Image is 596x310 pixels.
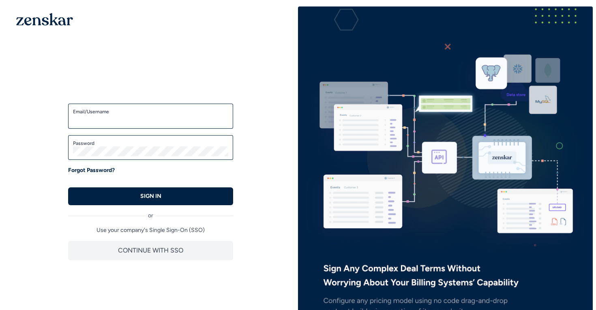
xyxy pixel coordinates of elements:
img: 1OGAJ2xQqyY4LXKgY66KYq0eOWRCkrZdAb3gUhuVAqdWPZE9SRJmCz+oDMSn4zDLXe31Ii730ItAGKgCKgCCgCikA4Av8PJUP... [16,13,73,25]
label: Password [73,140,228,147]
button: SIGN IN [68,187,233,205]
p: SIGN IN [140,192,161,200]
p: Use your company's Single Sign-On (SSO) [68,226,233,234]
div: or [68,205,233,220]
button: CONTINUE WITH SSO [68,241,233,260]
label: Email/Username [73,108,228,115]
a: Forgot Password? [68,166,115,174]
